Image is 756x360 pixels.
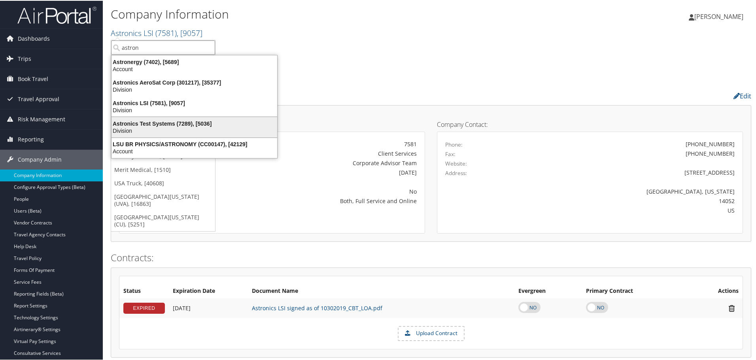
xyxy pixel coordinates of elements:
[228,196,417,204] div: Both, Full Service and Online
[18,48,31,68] span: Trips
[18,28,50,48] span: Dashboards
[111,27,202,38] a: Astronics LSI
[521,196,735,204] div: 14052
[521,205,735,214] div: US
[119,283,169,298] th: Status
[173,303,191,311] span: [DATE]
[228,139,417,147] div: 7581
[228,187,417,195] div: No
[155,27,177,38] span: ( 7581 )
[445,159,467,167] label: Website:
[686,139,735,147] div: [PHONE_NUMBER]
[688,283,743,298] th: Actions
[521,187,735,195] div: [GEOGRAPHIC_DATA], [US_STATE]
[18,129,44,149] span: Reporting
[123,302,165,313] div: EXPIRED
[399,326,464,339] label: Upload Contract
[111,189,215,210] a: [GEOGRAPHIC_DATA][US_STATE] (UVA), [16863]
[107,147,282,154] div: Account
[17,5,96,24] img: airportal-logo.png
[111,162,215,176] a: Merit Medical, [1510]
[18,109,65,128] span: Risk Management
[689,4,751,28] a: [PERSON_NAME]
[111,176,215,189] a: USA Truck, [40608]
[107,85,282,92] div: Division
[582,283,688,298] th: Primary Contract
[107,126,282,134] div: Division
[252,303,382,311] a: Astronics LSI signed as of 10302019_CBT_LOA.pdf
[107,119,282,126] div: Astronics Test Systems (7289), [5036]
[437,121,743,127] h4: Company Contact:
[107,140,282,147] div: LSU BR PHYSICS/ASTRONOMY (CC00147), [42129]
[521,168,735,176] div: [STREET_ADDRESS]
[107,65,282,72] div: Account
[18,149,62,169] span: Company Admin
[228,149,417,157] div: Client Services
[248,283,514,298] th: Document Name
[169,283,248,298] th: Expiration Date
[107,58,282,65] div: Astronergy (7402), [5689]
[18,89,59,108] span: Travel Approval
[445,168,467,176] label: Address:
[107,78,282,85] div: Astronics AeroSat Corp (301217), [35377]
[111,40,215,54] input: Search Accounts
[725,303,739,312] i: Remove Contract
[694,11,743,20] span: [PERSON_NAME]
[733,91,751,100] a: Edit
[445,140,463,148] label: Phone:
[228,168,417,176] div: [DATE]
[111,5,538,22] h1: Company Information
[177,27,202,38] span: , [ 9057 ]
[686,149,735,157] div: [PHONE_NUMBER]
[514,283,582,298] th: Evergreen
[111,88,534,102] h2: Company Profile:
[18,68,48,88] span: Book Travel
[107,99,282,106] div: Astronics LSI (7581), [9057]
[228,158,417,166] div: Corporate Advisor Team
[445,149,455,157] label: Fax:
[111,250,751,264] h2: Contracts:
[173,304,244,311] div: Add/Edit Date
[107,106,282,113] div: Division
[111,210,215,230] a: [GEOGRAPHIC_DATA][US_STATE] (CU), [5251]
